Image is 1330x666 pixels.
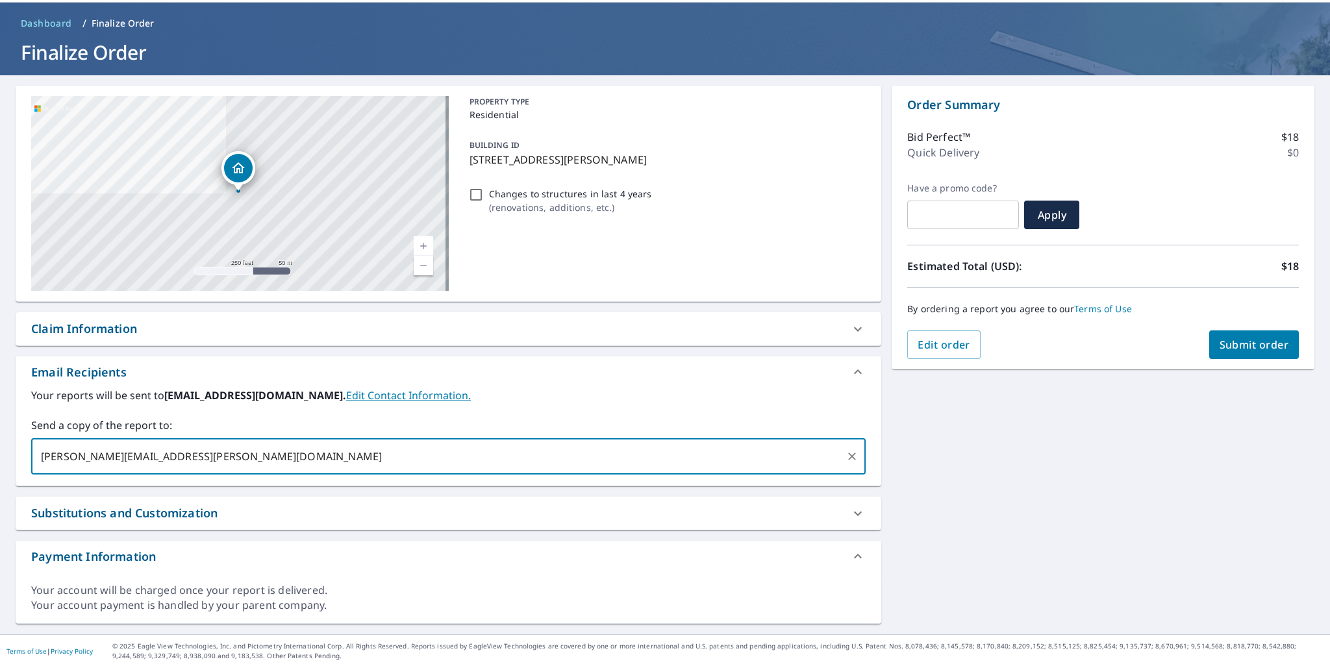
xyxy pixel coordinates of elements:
p: BUILDING ID [470,140,520,151]
p: Quick Delivery [907,145,979,160]
p: $0 [1287,145,1299,160]
p: Estimated Total (USD): [907,258,1103,274]
div: Claim Information [16,312,881,345]
a: Privacy Policy [51,647,93,656]
a: Dashboard [16,13,77,34]
span: Submit order [1220,338,1289,352]
h1: Finalize Order [16,39,1314,66]
label: Have a promo code? [907,182,1019,194]
a: EditContactInfo [346,388,471,402]
a: Current Level 17, Zoom Out [414,256,433,275]
button: Edit order [907,330,981,359]
span: Apply [1035,208,1069,222]
div: Email Recipients [31,364,127,381]
div: Claim Information [31,320,137,338]
p: Order Summary [907,96,1299,114]
li: / [82,16,86,31]
button: Apply [1024,201,1079,229]
div: Dropped pin, building 1, Residential property, 5006 Parklane Dr Harrison, MI 48625 [221,151,255,191]
span: Dashboard [21,17,72,30]
div: Substitutions and Customization [31,504,218,522]
p: | [6,647,93,655]
nav: breadcrumb [16,13,1314,34]
p: Finalize Order [92,17,155,30]
button: Clear [843,447,861,465]
p: By ordering a report you agree to our [907,303,1299,315]
label: Send a copy of the report to: [31,417,866,433]
b: [EMAIL_ADDRESS][DOMAIN_NAME]. [164,388,346,402]
label: Your reports will be sent to [31,388,866,403]
p: PROPERTY TYPE [470,96,861,108]
span: Edit order [918,338,970,352]
p: © 2025 Eagle View Technologies, Inc. and Pictometry International Corp. All Rights Reserved. Repo... [112,641,1324,661]
p: Bid Perfect™ [907,129,970,145]
p: $18 [1281,258,1299,274]
p: Changes to structures in last 4 years [489,187,652,201]
p: [STREET_ADDRESS][PERSON_NAME] [470,152,861,167]
button: Submit order [1209,330,1299,359]
div: Your account payment is handled by your parent company. [31,598,866,613]
a: Terms of Use [6,647,47,656]
a: Terms of Use [1074,302,1132,315]
p: ( renovations, additions, etc. ) [489,201,652,214]
p: $18 [1281,129,1299,145]
div: Email Recipients [16,356,881,388]
div: Substitutions and Customization [16,497,881,530]
div: Payment Information [31,548,156,565]
div: Payment Information [16,541,881,572]
p: Residential [470,108,861,121]
div: Your account will be charged once your report is delivered. [31,583,866,598]
a: Current Level 17, Zoom In [414,236,433,256]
